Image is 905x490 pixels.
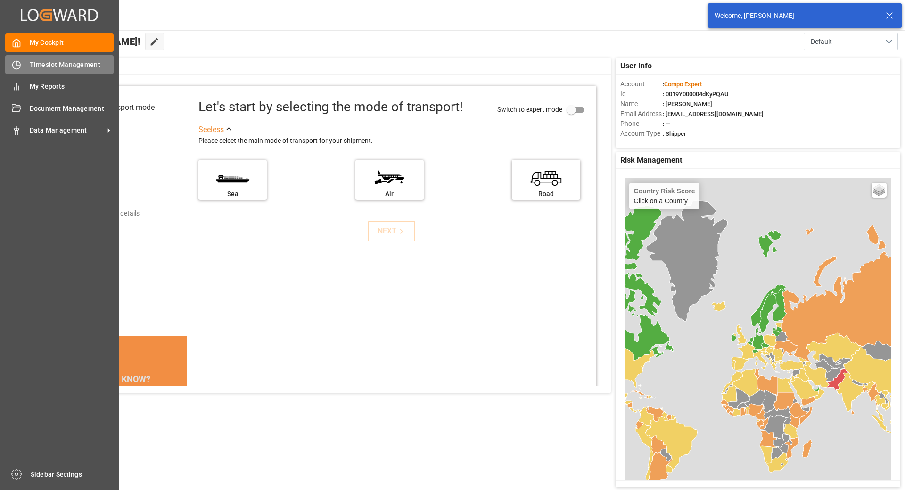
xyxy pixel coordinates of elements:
div: Let's start by selecting the mode of transport! [198,97,463,117]
span: Name [620,99,663,109]
span: : Shipper [663,130,686,137]
span: Data Management [30,125,104,135]
span: Phone [620,119,663,129]
span: : [EMAIL_ADDRESS][DOMAIN_NAME] [663,110,764,117]
div: Welcome, [PERSON_NAME] [715,11,877,21]
span: : 0019Y000004dKyPQAU [663,91,729,98]
div: DID YOU KNOW? [51,369,187,389]
button: open menu [804,33,898,50]
a: Layers [872,183,887,198]
span: : — [663,120,670,127]
span: Timeslot Management [30,60,114,70]
div: NEXT [378,225,406,237]
span: Hello [PERSON_NAME]! [39,33,140,50]
span: Account Type [620,129,663,139]
div: Sea [203,189,262,199]
span: Sidebar Settings [31,470,115,480]
div: Air [360,189,419,199]
div: Click on a Country [634,187,695,205]
span: Account [620,79,663,89]
span: Compo Expert [664,81,702,88]
h4: Country Risk Score [634,187,695,195]
span: My Reports [30,82,114,91]
a: My Cockpit [5,33,114,52]
span: Document Management [30,104,114,114]
span: Switch to expert mode [497,105,562,113]
span: Risk Management [620,155,682,166]
span: Email Address [620,109,663,119]
div: See less [198,124,224,135]
button: NEXT [368,221,415,241]
span: : [663,81,702,88]
span: : [PERSON_NAME] [663,100,712,108]
span: Default [811,37,832,47]
div: Road [517,189,576,199]
span: User Info [620,60,652,72]
span: My Cockpit [30,38,114,48]
div: Please select the main mode of transport for your shipment. [198,135,590,147]
span: Id [620,89,663,99]
a: Timeslot Management [5,55,114,74]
